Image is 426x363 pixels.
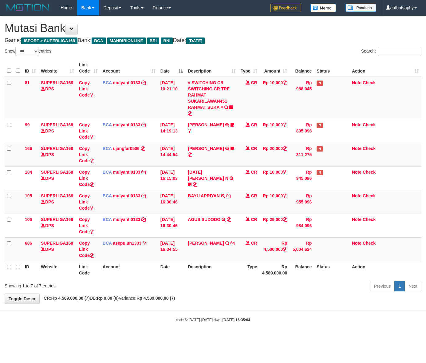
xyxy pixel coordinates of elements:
th: Amount: activate to sort column ascending [260,59,290,77]
a: Note [352,170,361,175]
a: Note [352,146,361,151]
td: Rp 29,000 [260,214,290,237]
a: Copy Rp 4,500,000 to clipboard [283,247,287,252]
a: # SWITCHING CR SWITCHING CR TRF RAHMAT SUKARILAWAN451 RAHMAT SUKA # [188,80,229,110]
td: Rp 311,275 [290,143,314,166]
a: Copy Rp 10,000 to clipboard [283,170,287,175]
span: 686 [25,241,32,246]
a: Copy MUHAMMAD HILMI WIA to clipboard [231,241,235,246]
a: Copy asepulun1303 to clipboard [143,241,147,246]
td: Rp 945,096 [290,166,314,190]
a: Copy ZUL FIRMAN N to clipboard [193,182,197,187]
a: mulyanti0133 [113,193,140,198]
a: mulyanti0133 [113,80,140,85]
a: Check [363,146,376,151]
a: Copy Link Code [79,146,94,163]
strong: [DATE] 16:35:04 [223,318,250,322]
span: BNI [161,37,173,44]
td: [DATE] 16:15:03 [158,166,186,190]
img: panduan.png [345,4,376,12]
a: Note [352,193,361,198]
input: Search: [378,47,421,56]
th: Date [158,261,186,278]
td: [DATE] 16:30:46 [158,190,186,214]
span: CR: DB: Variance: [41,296,175,301]
a: SUPERLIGA168 [41,241,73,246]
a: Check [363,122,376,127]
span: CR [251,193,257,198]
span: CR [251,170,257,175]
a: Copy Link Code [79,170,94,187]
td: DPS [38,143,77,166]
td: Rp 4,500,000 [260,237,290,261]
th: Account: activate to sort column ascending [100,59,158,77]
span: BCA [103,146,112,151]
a: [PERSON_NAME] [188,241,224,246]
td: Rp 5,004,624 [290,237,314,261]
span: CR [251,80,257,85]
a: SUPERLIGA168 [41,217,73,222]
span: BCA [103,170,112,175]
th: Type [238,261,260,278]
a: Check [363,80,376,85]
td: Rp 955,096 [290,190,314,214]
a: Copy mulyanti0133 to clipboard [141,217,146,222]
span: CR [251,122,257,127]
td: DPS [38,237,77,261]
span: BCA [103,80,112,85]
img: MOTION_logo.png [5,3,51,12]
span: BCA [92,37,105,44]
h1: Mutasi Bank [5,22,421,34]
a: Copy mulyanti0133 to clipboard [141,170,146,175]
a: Copy Link Code [79,217,94,234]
td: [DATE] 10:21:10 [158,77,186,119]
a: BAYU APRIYAN [188,193,219,198]
a: Note [352,241,361,246]
a: Note [352,217,361,222]
span: BCA [103,217,112,222]
strong: Rp 4.589.000,00 (7) [136,296,175,301]
a: Note [352,122,361,127]
a: Copy MUHAMMAD REZA to clipboard [188,128,192,133]
th: Date: activate to sort column descending [158,59,186,77]
a: Copy # SWITCHING CR SWITCHING CR TRF RAHMAT SUKARILAWAN451 RAHMAT SUKA # to clipboard [188,111,192,116]
span: Has Note [317,170,323,175]
span: MANDIRIONLINE [107,37,146,44]
a: Previous [370,281,395,291]
span: BCA [103,122,112,127]
span: 81 [25,80,30,85]
th: Status [314,261,349,278]
td: Rp 895,096 [290,119,314,143]
a: mulyanti0133 [113,170,140,175]
a: 1 [394,281,405,291]
th: Website: activate to sort column ascending [38,59,77,77]
a: Copy AGUS SUDODO to clipboard [227,217,231,222]
td: DPS [38,166,77,190]
td: Rp 10,000 [260,119,290,143]
a: Check [363,170,376,175]
a: Copy Link Code [79,193,94,211]
span: Has Note [317,81,323,86]
td: DPS [38,119,77,143]
span: Has Note [317,123,323,128]
a: asepulun1303 [113,241,142,246]
a: AGUS SUDODO [188,217,220,222]
span: BCA [103,241,112,246]
span: 99 [25,122,30,127]
th: Website [38,261,77,278]
a: SUPERLIGA168 [41,146,73,151]
td: Rp 10,000 [260,190,290,214]
td: Rp 10,000 [260,77,290,119]
th: Balance [290,59,314,77]
strong: Rp 4.589.000,00 (7) [51,296,90,301]
th: Link Code [77,261,100,278]
strong: Rp 0,00 (0) [97,296,119,301]
td: [DATE] 16:30:46 [158,214,186,237]
td: [DATE] 14:44:54 [158,143,186,166]
span: 105 [25,193,32,198]
a: Check [363,193,376,198]
a: [DATE] [PERSON_NAME] N [188,170,228,181]
span: CR [251,241,257,246]
a: Copy ujangfar0506 to clipboard [141,146,145,151]
a: Copy mulyanti0133 to clipboard [141,80,146,85]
